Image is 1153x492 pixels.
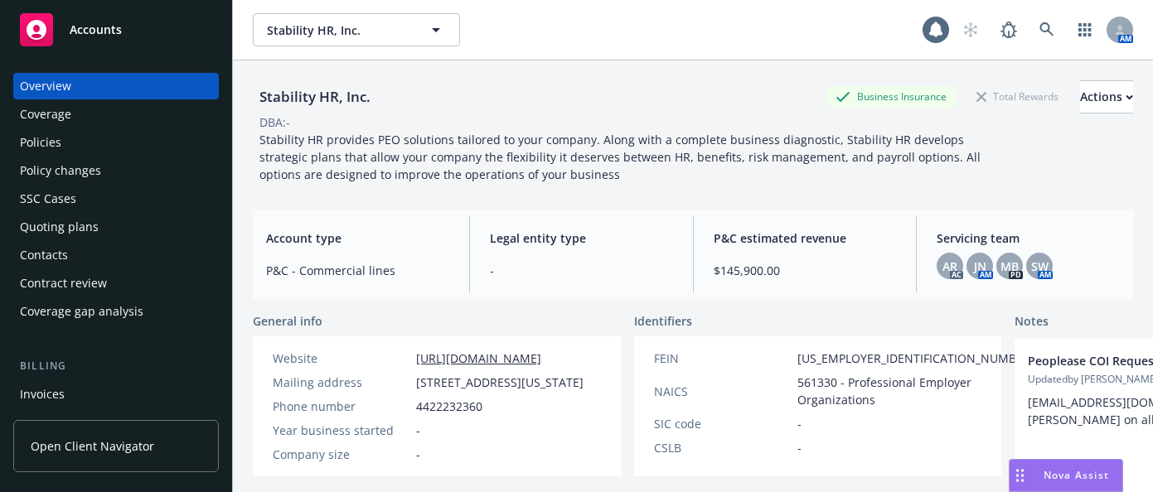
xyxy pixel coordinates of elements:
[273,374,409,391] div: Mailing address
[714,262,897,279] span: $145,900.00
[273,422,409,439] div: Year business started
[13,129,219,156] a: Policies
[13,214,219,240] a: Quoting plans
[1015,312,1049,332] span: Notes
[1080,80,1133,113] button: Actions
[13,242,219,268] a: Contacts
[1010,460,1030,491] div: Drag to move
[13,298,219,325] a: Coverage gap analysis
[968,86,1067,107] div: Total Rewards
[797,350,1034,367] span: [US_EMPLOYER_IDENTIFICATION_NUMBER]
[259,132,984,182] span: Stability HR provides PEO solutions tailored to your company. Along with a complete business diag...
[1000,258,1019,275] span: MB
[797,374,1034,408] span: 561330 - Professional Employer Organizations
[20,298,143,325] div: Coverage gap analysis
[20,214,99,240] div: Quoting plans
[942,258,957,275] span: AR
[13,358,219,374] div: Billing
[654,439,791,456] div: CSLB
[20,381,65,408] div: Invoices
[273,446,409,463] div: Company size
[273,398,409,415] div: Phone number
[416,446,420,463] span: -
[634,312,692,330] span: Identifiers
[654,383,791,400] div: NAICS
[992,13,1025,46] a: Report a Bug
[797,439,802,456] span: -
[253,86,377,108] div: Stability HR, Inc.
[20,186,76,212] div: SSC Cases
[974,258,986,275] span: JN
[20,129,61,156] div: Policies
[266,229,449,247] span: Account type
[13,186,219,212] a: SSC Cases
[267,22,410,39] span: Stability HR, Inc.
[827,86,955,107] div: Business Insurance
[654,415,791,432] div: SIC code
[266,262,449,279] span: P&C - Commercial lines
[1031,258,1049,275] span: SW
[490,229,673,247] span: Legal entity type
[654,350,791,367] div: FEIN
[1030,13,1063,46] a: Search
[13,157,219,184] a: Policy changes
[714,229,897,247] span: P&C estimated revenue
[70,23,122,36] span: Accounts
[20,242,68,268] div: Contacts
[416,398,482,415] span: 4422232360
[1068,13,1102,46] a: Switch app
[13,7,219,53] a: Accounts
[253,312,322,330] span: General info
[937,229,1120,247] span: Servicing team
[13,73,219,99] a: Overview
[20,101,71,128] div: Coverage
[31,437,154,455] span: Open Client Navigator
[13,101,219,128] a: Coverage
[1044,468,1109,482] span: Nova Assist
[416,374,584,391] span: [STREET_ADDRESS][US_STATE]
[416,422,420,439] span: -
[13,381,219,408] a: Invoices
[490,262,673,279] span: -
[797,415,802,432] span: -
[1080,81,1133,113] div: Actions
[20,270,107,297] div: Contract review
[1009,459,1123,492] button: Nova Assist
[259,113,290,131] div: DBA: -
[954,13,987,46] a: Start snowing
[20,73,71,99] div: Overview
[13,270,219,297] a: Contract review
[253,13,460,46] button: Stability HR, Inc.
[273,350,409,367] div: Website
[416,350,541,366] a: [URL][DOMAIN_NAME]
[20,157,101,184] div: Policy changes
